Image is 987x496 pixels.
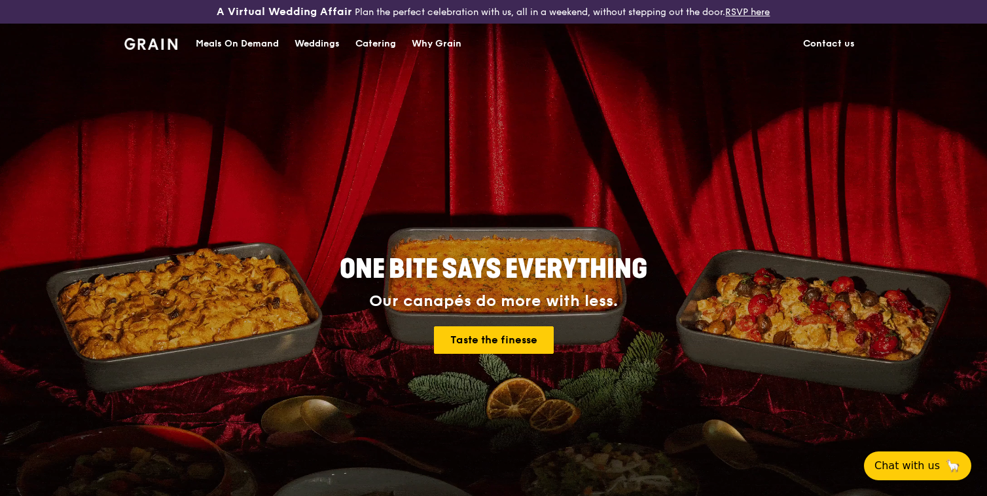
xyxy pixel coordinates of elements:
a: Catering [348,24,404,64]
span: Chat with us [874,458,940,474]
div: Meals On Demand [196,24,279,64]
h3: A Virtual Wedding Affair [217,5,352,18]
div: Why Grain [412,24,461,64]
a: GrainGrain [124,23,177,62]
a: Weddings [287,24,348,64]
div: Catering [355,24,396,64]
a: Taste the finesse [434,326,554,354]
img: Grain [124,38,177,50]
a: RSVP here [725,7,770,18]
a: Contact us [795,24,863,64]
button: Chat with us🦙 [864,451,971,480]
div: Weddings [295,24,340,64]
span: 🦙 [945,458,961,474]
div: Plan the perfect celebration with us, all in a weekend, without stepping out the door. [164,5,822,18]
a: Why Grain [404,24,469,64]
div: Our canapés do more with less. [258,292,729,311]
span: ONE BITE SAYS EVERYTHING [340,254,647,285]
